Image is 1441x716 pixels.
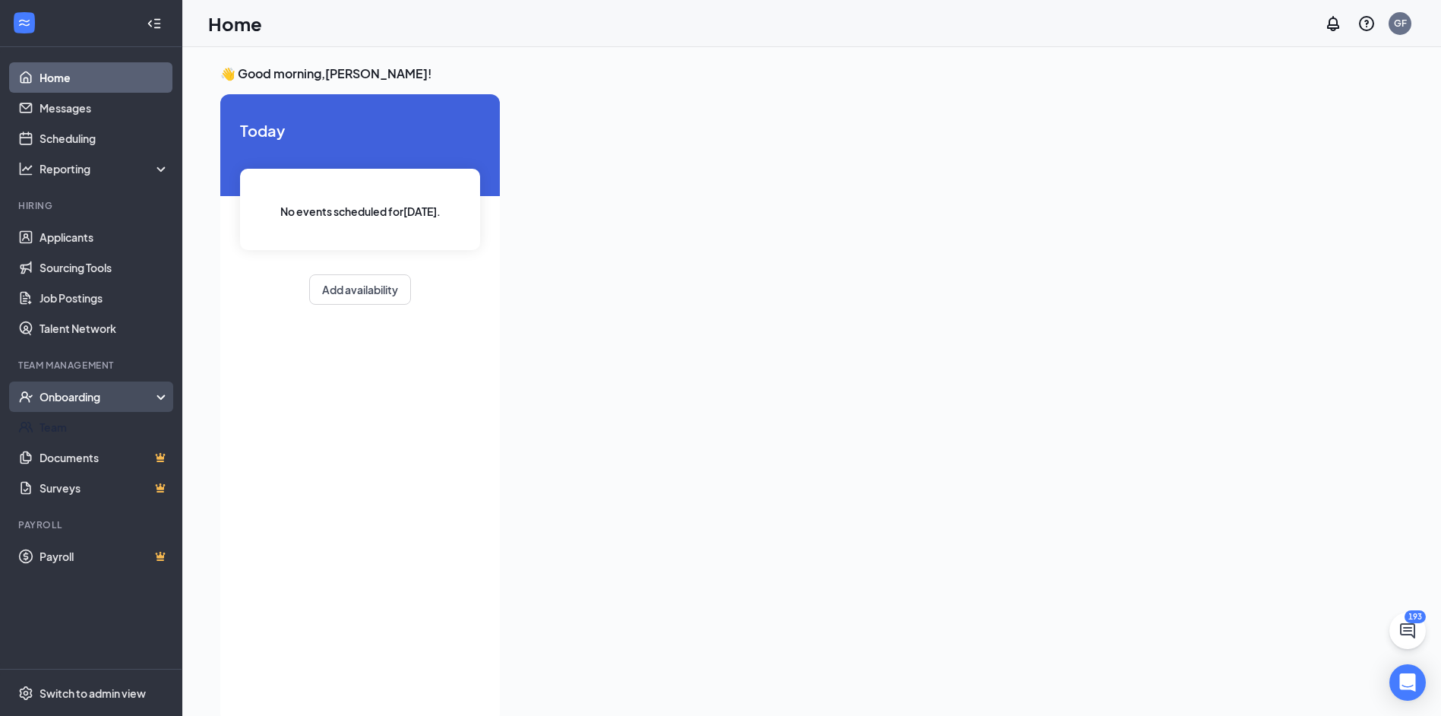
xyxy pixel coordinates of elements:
svg: QuestionInfo [1357,14,1376,33]
div: Team Management [18,359,166,372]
div: Onboarding [40,389,156,404]
a: Talent Network [40,313,169,344]
a: Home [40,62,169,93]
h3: 👋 Good morning, [PERSON_NAME] ! [220,65,1363,82]
svg: UserCheck [18,389,33,404]
a: Scheduling [40,123,169,154]
svg: Notifications [1324,14,1342,33]
div: Reporting [40,161,170,176]
a: Sourcing Tools [40,252,169,283]
a: Team [40,412,169,442]
svg: Settings [18,686,33,701]
svg: ChatActive [1398,622,1417,640]
div: Open Intercom Messenger [1389,664,1426,701]
span: No events scheduled for [DATE] . [280,203,441,220]
div: GF [1394,17,1407,30]
div: Hiring [18,199,166,212]
svg: Analysis [18,161,33,176]
a: Messages [40,93,169,123]
div: 193 [1405,610,1426,623]
a: PayrollCrown [40,541,169,572]
svg: Collapse [147,16,162,31]
button: Add availability [309,274,411,305]
a: Job Postings [40,283,169,313]
div: Payroll [18,518,166,531]
button: ChatActive [1389,613,1426,649]
a: Applicants [40,222,169,252]
a: DocumentsCrown [40,442,169,473]
a: SurveysCrown [40,473,169,503]
span: Today [240,119,480,142]
h1: Home [208,11,262,36]
div: Switch to admin view [40,686,146,701]
svg: WorkstreamLogo [17,15,32,30]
